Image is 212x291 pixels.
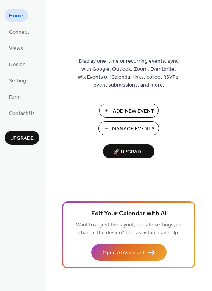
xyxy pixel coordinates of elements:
[103,249,145,257] span: Open AI Assistant
[103,144,154,158] button: 🚀 Upgrade
[91,244,167,261] button: Open AI Assistant
[113,107,154,115] span: Add New Event
[10,135,34,142] span: Upgrade
[5,74,33,87] a: Settings
[5,58,30,70] a: Design
[5,131,39,145] button: Upgrade
[99,104,159,118] button: Add New Event
[9,77,29,85] span: Settings
[5,107,39,119] a: Contact Us
[91,209,167,219] span: Edit Your Calendar with AI
[5,25,34,38] a: Connect
[108,147,150,157] span: 🚀 Upgrade
[9,61,26,69] span: Design
[9,28,29,36] span: Connect
[76,220,181,238] span: Want to adjust the layout, update settings, or change the design? The assistant can help.
[9,110,35,118] span: Contact Us
[112,125,154,133] span: Manage Events
[5,42,28,54] a: Views
[5,90,25,103] a: Form
[98,121,159,135] button: Manage Events
[5,9,28,22] a: Home
[78,57,180,89] span: Display one-time or recurring events, sync with Google, Outlook, Zoom, Eventbrite, Wix Events or ...
[9,93,21,101] span: Form
[9,12,23,20] span: Home
[9,45,23,53] span: Views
